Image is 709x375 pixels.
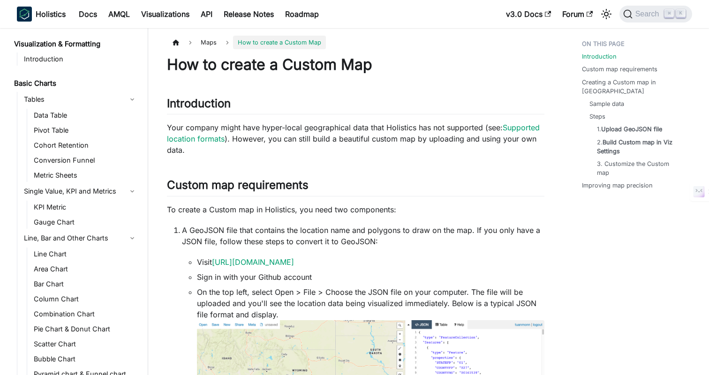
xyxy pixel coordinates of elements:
[582,52,617,61] a: Introduction
[167,97,544,114] h2: Introduction
[103,7,136,22] a: AMQL
[597,139,672,155] strong: Build Custom map in Viz Settings
[31,277,140,291] a: Bar Chart
[21,231,140,246] a: Line, Bar and Other Charts
[36,8,66,20] b: Holistics
[195,7,218,22] a: API
[597,159,679,177] a: 3. Customize the Custom map
[582,181,653,190] a: Improving map precision
[218,7,279,22] a: Release Notes
[8,28,148,375] nav: Docs sidebar
[197,256,544,268] li: Visit
[31,307,140,321] a: Combination Chart
[17,7,66,22] a: HolisticsHolistics
[31,247,140,261] a: Line Chart
[11,37,140,51] a: Visualization & Formatting
[500,7,557,22] a: v3.0 Docs
[233,36,326,49] span: How to create a Custom Map
[31,337,140,351] a: Scatter Chart
[582,78,686,96] a: Creating a Custom map in [GEOGRAPHIC_DATA]
[21,184,140,199] a: Single Value, KPI and Metrics
[582,65,657,74] a: Custom map requirements
[589,99,624,108] a: Sample data
[599,7,614,22] button: Switch between dark and light mode (currently light mode)
[597,125,662,134] a: 1.Upload GeoJSON file
[182,225,544,247] p: A GeoJSON file that contains the location name and polygons to draw on the map. If you only have ...
[167,204,544,215] p: To create a Custom map in Holistics, you need two components:
[21,92,140,107] a: Tables
[17,7,32,22] img: Holistics
[31,109,140,122] a: Data Table
[31,292,140,306] a: Column Chart
[197,271,544,283] li: Sign in with your Github account
[11,77,140,90] a: Basic Charts
[557,7,598,22] a: Forum
[212,257,294,267] a: [URL][DOMAIN_NAME]
[167,122,544,156] p: Your company might have hyper-local geographical data that Holistics has not supported (see: ). H...
[167,36,185,49] a: Home page
[167,36,544,49] nav: Breadcrumbs
[31,201,140,214] a: KPI Metric
[279,7,324,22] a: Roadmap
[196,36,221,49] span: Maps
[31,154,140,167] a: Conversion Funnel
[589,112,605,121] a: Steps
[633,10,665,18] span: Search
[31,322,140,336] a: Pie Chart & Donut Chart
[21,52,140,66] a: Introduction
[597,138,679,156] a: 2.Build Custom map in Viz Settings
[31,139,140,152] a: Cohort Retention
[31,216,140,229] a: Gauge Chart
[167,55,544,74] h1: How to create a Custom Map
[31,124,140,137] a: Pivot Table
[664,9,674,18] kbd: ⌘
[619,6,692,22] button: Search (Command+K)
[31,169,140,182] a: Metric Sheets
[167,178,544,196] h2: Custom map requirements
[73,7,103,22] a: Docs
[31,262,140,276] a: Area Chart
[601,126,662,133] strong: Upload GeoJSON file
[31,352,140,366] a: Bubble Chart
[676,9,686,18] kbd: K
[136,7,195,22] a: Visualizations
